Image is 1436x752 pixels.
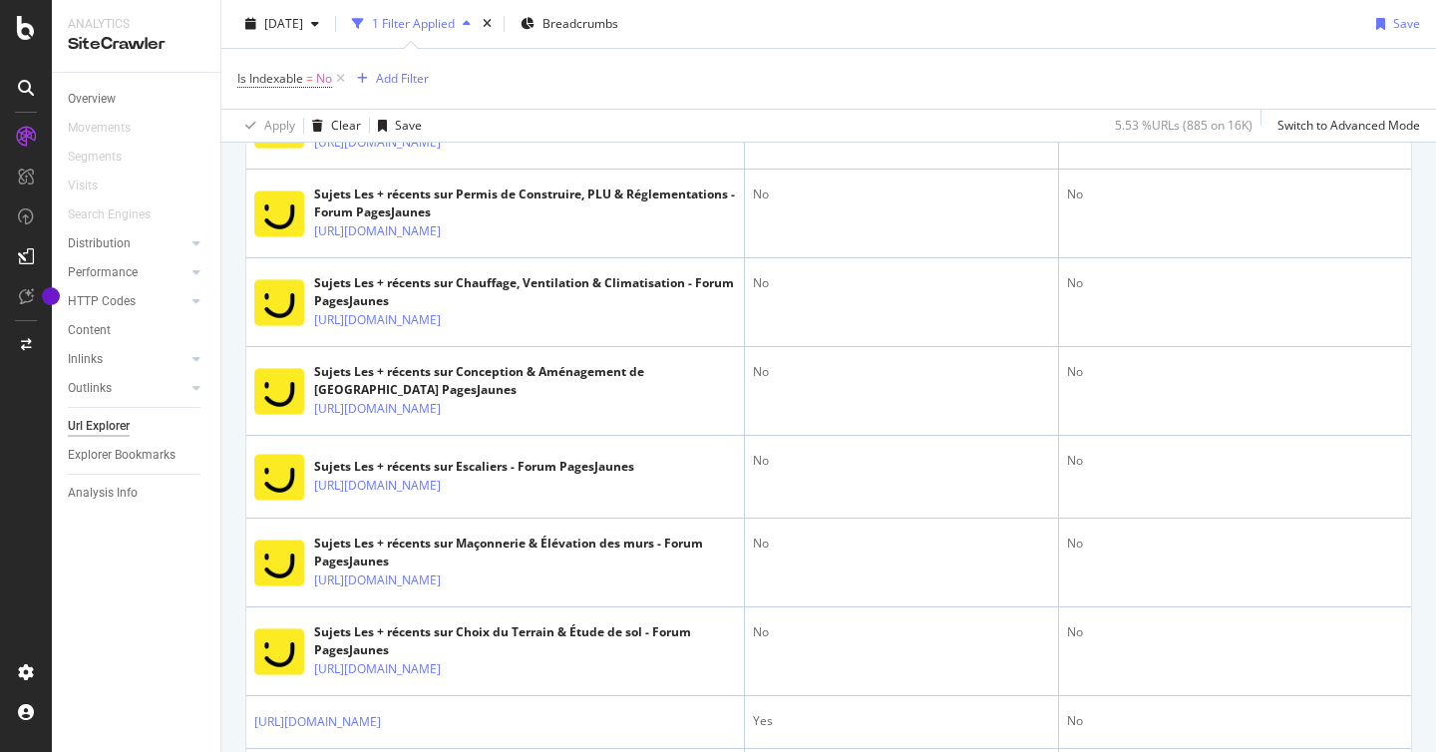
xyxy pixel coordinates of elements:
[349,67,429,91] button: Add Filter
[395,117,422,134] div: Save
[237,8,327,40] button: [DATE]
[314,659,441,679] a: [URL][DOMAIN_NAME]
[68,118,151,139] a: Movements
[370,110,422,142] button: Save
[753,535,1050,553] div: No
[314,221,441,241] a: [URL][DOMAIN_NAME]
[306,70,313,87] span: =
[314,399,441,419] a: [URL][DOMAIN_NAME]
[237,70,303,87] span: Is Indexable
[68,89,116,110] div: Overview
[314,310,441,330] a: [URL][DOMAIN_NAME]
[68,378,112,399] div: Outlinks
[1067,363,1415,381] div: No
[264,15,303,32] span: 2025 Sep. 22nd
[1067,186,1415,203] div: No
[314,133,441,153] a: [URL][DOMAIN_NAME]
[68,349,103,370] div: Inlinks
[68,204,151,225] div: Search Engines
[254,454,304,502] img: main image
[753,452,1050,470] div: No
[314,186,736,221] div: Sujets Les + récents sur Permis de Construire, PLU & Réglementations - Forum PagesJaunes
[331,117,361,134] div: Clear
[753,712,1050,730] div: Yes
[376,70,429,87] div: Add Filter
[68,262,186,283] a: Performance
[753,274,1050,292] div: No
[513,8,626,40] button: Breadcrumbs
[344,8,479,40] button: 1 Filter Applied
[68,483,138,504] div: Analysis Info
[68,483,206,504] a: Analysis Info
[254,712,381,732] a: [URL][DOMAIN_NAME]
[68,291,136,312] div: HTTP Codes
[68,320,111,341] div: Content
[254,190,304,238] img: main image
[37,57,294,77] p: Hi TROQUET👋, Filtering reports can help you quickly focus on the metrics that are most important ...
[68,445,206,466] a: Explorer Bookmarks
[68,291,186,312] a: HTTP Codes
[753,186,1050,203] div: No
[1067,535,1415,553] div: No
[753,623,1050,641] div: No
[254,540,304,587] img: main image
[314,476,441,496] a: [URL][DOMAIN_NAME]
[42,287,60,305] div: Tooltip anchor
[68,89,206,110] a: Overview
[68,176,118,196] a: Visits
[1115,117,1253,134] div: 5.53 % URLs ( 885 on 16K )
[37,77,294,95] p: Message from Colleen, sent Il y a 24 sem
[314,535,736,570] div: Sujets Les + récents sur Maçonnerie & Élévation des murs - Forum PagesJaunes
[68,416,130,437] div: Url Explorer
[314,623,736,659] div: Sujets Les + récents sur Choix du Terrain & Étude de sol - Forum PagesJaunes
[1269,110,1420,142] button: Switch to Advanced Mode
[68,445,176,466] div: Explorer Bookmarks
[304,110,361,142] button: Clear
[264,117,295,134] div: Apply
[254,368,304,416] img: main image
[1393,15,1420,32] div: Save
[237,110,295,142] button: Apply
[542,15,618,32] span: Breadcrumbs
[316,65,332,93] span: No
[254,628,304,676] img: main image
[68,416,206,437] a: Url Explorer
[753,363,1050,381] div: No
[68,118,131,139] div: Movements
[1277,117,1420,134] div: Switch to Advanced Mode
[1067,712,1415,730] div: No
[1368,8,1420,40] button: Save
[314,363,736,399] div: Sujets Les + récents sur Conception & Aménagement de [GEOGRAPHIC_DATA] PagesJaunes
[68,262,138,283] div: Performance
[68,349,186,370] a: Inlinks
[479,14,496,34] div: times
[372,15,455,32] div: 1 Filter Applied
[1067,274,1415,292] div: No
[68,320,206,341] a: Content
[68,233,131,254] div: Distribution
[314,274,736,310] div: Sujets Les + récents sur Chauffage, Ventilation & Climatisation - Forum PagesJaunes
[68,176,98,196] div: Visits
[254,279,304,327] img: main image
[68,233,186,254] a: Distribution
[314,458,634,476] div: Sujets Les + récents sur Escaliers - Forum PagesJaunes
[68,147,142,168] a: Segments
[68,33,204,56] div: SiteCrawler
[314,570,441,590] a: [URL][DOMAIN_NAME]
[1067,452,1415,470] div: No
[1067,623,1415,641] div: No
[68,147,122,168] div: Segments
[68,378,186,399] a: Outlinks
[68,204,171,225] a: Search Engines
[68,16,204,33] div: Analytics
